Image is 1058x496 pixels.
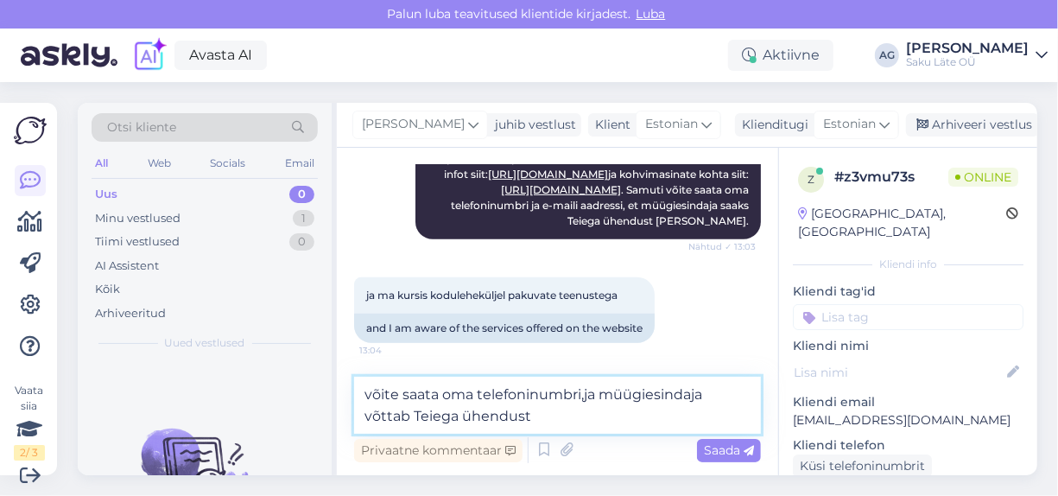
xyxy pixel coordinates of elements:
[95,233,180,251] div: Tiimi vestlused
[14,445,45,461] div: 2 / 3
[793,455,932,478] div: Küsi telefoninumbrit
[14,117,47,144] img: Askly Logo
[875,43,899,67] div: AG
[735,116,808,134] div: Klienditugi
[501,183,621,196] a: [URL][DOMAIN_NAME]
[793,304,1023,330] input: Lisa tag
[354,314,655,343] div: and I am aware of the services offered on the website
[793,393,1023,411] p: Kliendi email
[906,55,1029,69] div: Saku Läte OÜ
[282,152,318,175] div: Email
[206,152,249,175] div: Socials
[794,363,1004,382] input: Lisa nimi
[289,186,314,203] div: 0
[704,442,754,458] span: Saada
[793,283,1023,301] p: Kliendi tag'id
[362,115,465,134] span: [PERSON_NAME]
[488,116,576,134] div: juhib vestlust
[107,118,176,137] span: Otsi kliente
[588,116,630,134] div: Klient
[793,257,1023,272] div: Kliendi info
[174,41,267,70] a: Avasta AI
[488,168,608,181] a: [URL][DOMAIN_NAME]
[366,289,618,302] span: ja ma kursis koduleheküljel pakuvate teenustega
[728,40,833,71] div: Aktiivne
[906,113,1039,137] div: Arhiveeri vestlus
[359,344,424,357] span: 13:04
[834,167,948,188] div: # z3vmu73s
[95,186,117,203] div: Uus
[92,152,111,175] div: All
[793,411,1023,429] p: [EMAIL_ADDRESS][DOMAIN_NAME]
[354,377,761,434] textarea: võite saata oma telefoninumbri,ja müügiesindaja võttab Teiega ühendust
[14,383,45,461] div: Vaata siia
[798,205,1006,241] div: [GEOGRAPHIC_DATA], [GEOGRAPHIC_DATA]
[95,281,120,298] div: Kõik
[631,6,671,22] span: Luba
[95,305,166,322] div: Arhiveeritud
[906,41,1029,55] div: [PERSON_NAME]
[688,240,756,253] span: Nähtud ✓ 13:03
[95,258,159,275] div: AI Assistent
[293,210,314,227] div: 1
[144,152,174,175] div: Web
[165,335,245,351] span: Uued vestlused
[793,337,1023,355] p: Kliendi nimi
[906,41,1048,69] a: [PERSON_NAME]Saku Läte OÜ
[808,173,814,186] span: z
[354,439,523,462] div: Privaatne kommentaar
[645,115,698,134] span: Estonian
[793,436,1023,455] p: Kliendi telefon
[289,233,314,251] div: 0
[131,37,168,73] img: explore-ai
[948,168,1018,187] span: Online
[823,115,876,134] span: Estonian
[95,210,181,227] div: Minu vestlused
